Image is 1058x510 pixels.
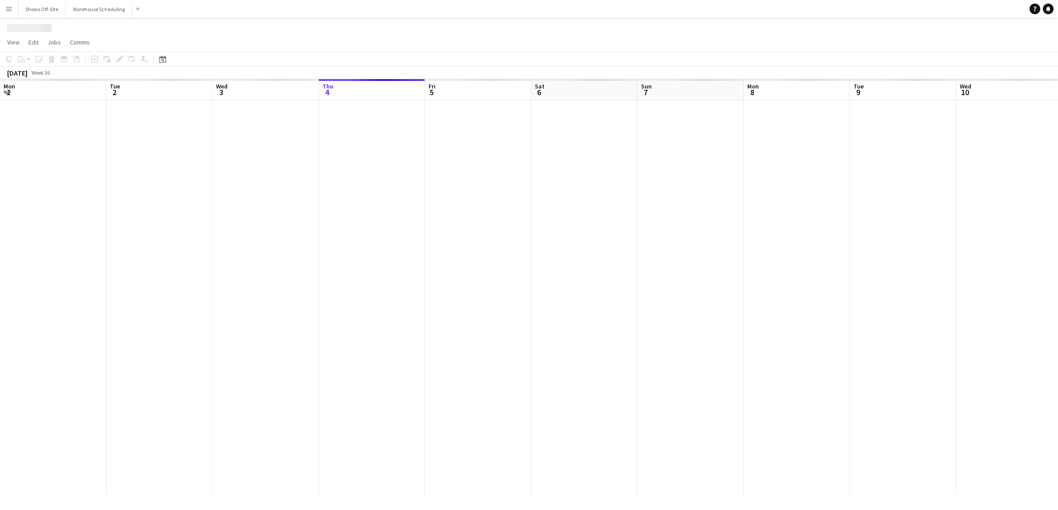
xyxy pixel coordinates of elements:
span: Sat [535,82,545,90]
span: 8 [746,87,759,97]
button: Warehouse Scheduling [66,0,132,18]
span: Edit [28,38,39,46]
span: Wed [960,82,971,90]
a: Comms [66,36,93,48]
div: [DATE] [7,68,28,77]
span: 7 [640,87,652,97]
span: 3 [215,87,228,97]
a: Edit [25,36,42,48]
a: Jobs [44,36,64,48]
span: 9 [852,87,864,97]
span: Tue [854,82,864,90]
button: Shows Off-Site [18,0,66,18]
span: View [7,38,20,46]
span: Tue [110,82,120,90]
span: 1 [2,87,15,97]
span: 5 [427,87,436,97]
span: Thu [322,82,333,90]
span: Wed [216,82,228,90]
a: View [4,36,23,48]
span: 10 [958,87,971,97]
span: 2 [108,87,120,97]
span: 4 [321,87,333,97]
span: Jobs [48,38,61,46]
span: Comms [70,38,90,46]
span: Fri [429,82,436,90]
span: Sun [641,82,652,90]
span: 6 [533,87,545,97]
span: Mon [747,82,759,90]
span: Week 36 [29,69,52,76]
span: Mon [4,82,15,90]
